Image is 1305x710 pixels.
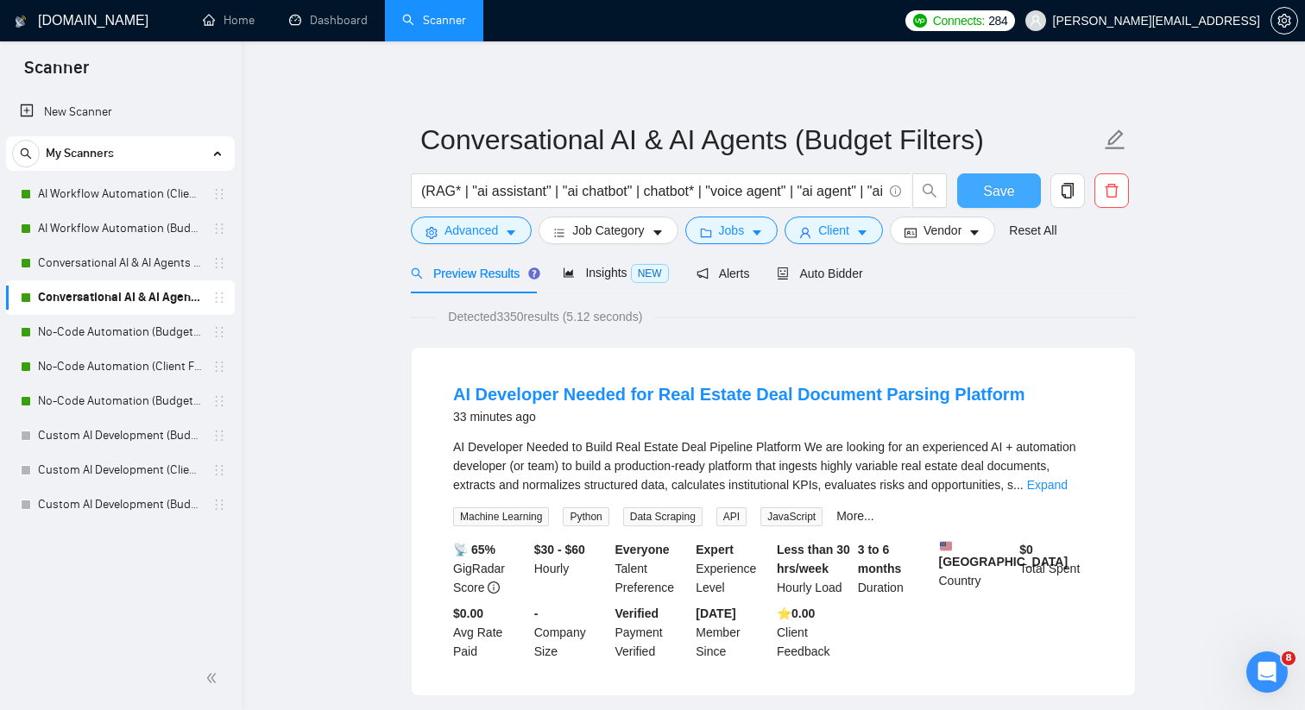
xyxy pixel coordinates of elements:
[957,173,1041,208] button: Save
[6,95,235,129] li: New Scanner
[1246,651,1288,693] iframe: Intercom live chat
[696,606,735,620] b: [DATE]
[411,217,532,244] button: settingAdvancedcaret-down
[854,540,936,597] div: Duration
[913,183,946,198] span: search
[10,55,103,91] span: Scanner
[777,267,789,280] span: robot
[46,136,114,171] span: My Scanners
[760,507,823,526] span: JavaScript
[1016,540,1097,597] div: Total Spent
[526,266,542,281] div: Tooltip anchor
[1013,478,1024,492] span: ...
[534,606,539,620] b: -
[913,14,927,28] img: upwork-logo.png
[38,453,202,487] a: Custom AI Development (Client Filters)
[38,418,202,453] a: Custom AI Development (Budget Filter)
[212,256,226,270] span: holder
[444,221,498,240] span: Advanced
[631,264,669,283] span: NEW
[890,217,995,244] button: idcardVendorcaret-down
[692,540,773,597] div: Experience Level
[697,267,709,280] span: notification
[1019,543,1033,556] b: $ 0
[692,604,773,661] div: Member Since
[453,606,483,620] b: $0.00
[1282,651,1296,665] span: 8
[1094,173,1129,208] button: delete
[563,266,668,280] span: Insights
[785,217,883,244] button: userClientcaret-down
[563,267,575,279] span: area-chart
[450,604,531,661] div: Avg Rate Paid
[38,246,202,280] a: Conversational AI & AI Agents (Client Filters)
[531,540,612,597] div: Hourly
[203,13,255,28] a: homeHome
[773,604,854,661] div: Client Feedback
[402,13,466,28] a: searchScanner
[1030,15,1042,27] span: user
[719,221,745,240] span: Jobs
[1095,183,1128,198] span: delete
[453,543,495,556] b: 📡 65%
[700,226,712,239] span: folder
[652,226,664,239] span: caret-down
[12,140,40,167] button: search
[612,540,693,597] div: Talent Preference
[697,267,750,280] span: Alerts
[912,173,947,208] button: search
[534,543,585,556] b: $30 - $60
[212,360,226,374] span: holder
[436,307,654,326] span: Detected 3350 results (5.12 seconds)
[818,221,849,240] span: Client
[572,221,644,240] span: Job Category
[777,267,862,280] span: Auto Bidder
[1271,14,1297,28] span: setting
[38,487,202,522] a: Custom AI Development (Budget Filters)
[1270,7,1298,35] button: setting
[38,349,202,384] a: No-Code Automation (Client Filters)
[38,280,202,315] a: Conversational AI & AI Agents (Budget Filters)
[890,185,901,197] span: info-circle
[1027,478,1068,492] a: Expand
[696,543,734,556] b: Expert
[924,221,961,240] span: Vendor
[38,211,202,246] a: AI Workflow Automation (Budget Filters)
[453,437,1094,494] div: AI Developer Needed to Build Real Estate Deal Pipeline Platform We are looking for an experienced...
[411,267,535,280] span: Preview Results
[858,543,902,575] b: 3 to 6 months
[836,509,874,523] a: More...
[212,394,226,408] span: holder
[612,604,693,661] div: Payment Verified
[751,226,763,239] span: caret-down
[15,8,27,35] img: logo
[450,540,531,597] div: GigRadar Score
[1050,173,1085,208] button: copy
[453,406,1024,427] div: 33 minutes ago
[212,429,226,443] span: holder
[289,13,368,28] a: dashboardDashboard
[539,217,678,244] button: barsJob Categorycaret-down
[38,315,202,349] a: No-Code Automation (Budget Filters)
[939,540,1069,569] b: [GEOGRAPHIC_DATA]
[453,507,549,526] span: Machine Learning
[773,540,854,597] div: Hourly Load
[936,540,1017,597] div: Country
[716,507,747,526] span: API
[1270,14,1298,28] a: setting
[968,226,980,239] span: caret-down
[38,384,202,418] a: No-Code Automation (Budget Filters W4, Aug)
[553,226,565,239] span: bars
[426,226,438,239] span: setting
[420,118,1100,161] input: Scanner name...
[212,463,226,477] span: holder
[505,226,517,239] span: caret-down
[38,177,202,211] a: AI Workflow Automation (Client Filters)
[905,226,917,239] span: idcard
[623,507,703,526] span: Data Scraping
[212,222,226,236] span: holder
[856,226,868,239] span: caret-down
[1051,183,1084,198] span: copy
[212,325,226,339] span: holder
[212,291,226,305] span: holder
